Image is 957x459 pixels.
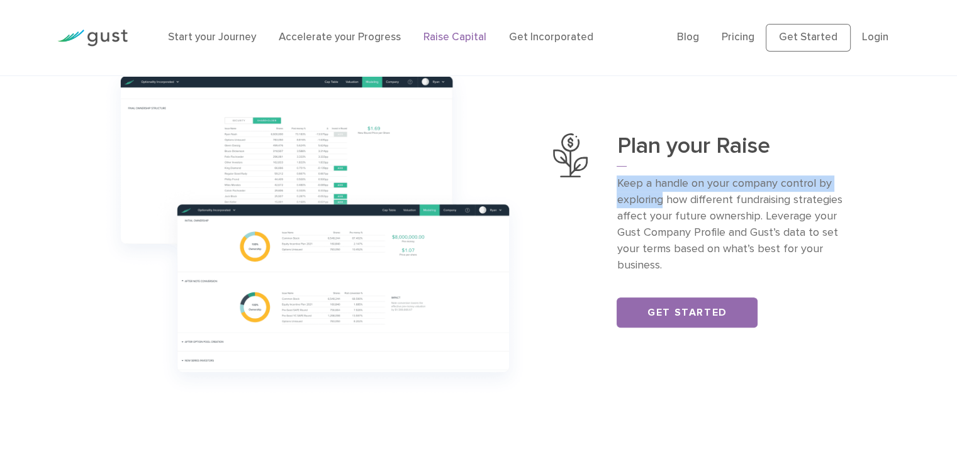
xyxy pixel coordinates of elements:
a: Blog [677,31,699,43]
a: Start your Journey [168,31,256,43]
img: Gust Logo [57,30,128,47]
img: Plan Your Raise [553,133,588,177]
a: Raise Capital [423,31,486,43]
a: Get Incorporated [509,31,593,43]
p: Keep a handle on your company control by exploring how different fundraising strategies affect yo... [617,175,861,273]
h3: Plan your Raise [617,133,861,167]
a: Login [862,31,888,43]
a: Pricing [722,31,754,43]
a: Get Started [617,297,758,328]
img: Group 1146 [96,57,535,403]
a: Accelerate your Progress [279,31,401,43]
a: Get Started [766,24,851,52]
